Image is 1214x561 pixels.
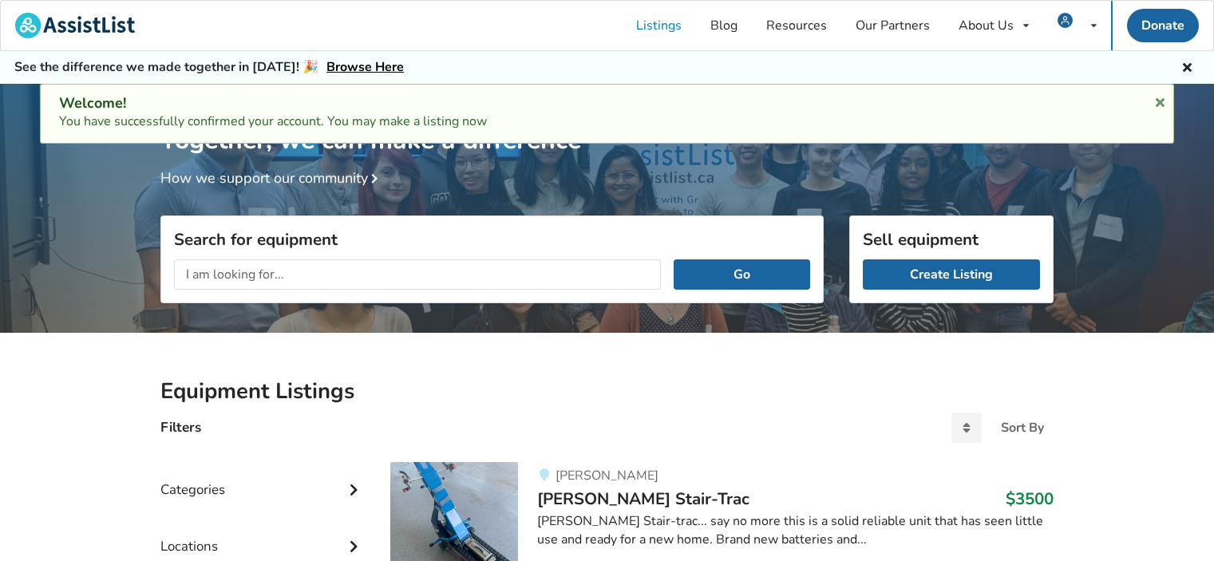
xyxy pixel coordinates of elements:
div: Welcome! [59,94,1155,113]
a: Create Listing [863,259,1040,290]
a: Our Partners [841,1,944,50]
h3: Search for equipment [174,229,810,250]
h3: Sell equipment [863,229,1040,250]
h4: Filters [160,418,201,437]
div: Categories [160,449,365,506]
span: [PERSON_NAME] [556,467,658,484]
h2: Equipment Listings [160,377,1054,405]
button: Go [674,259,810,290]
a: Listings [622,1,696,50]
img: assistlist-logo [15,13,135,38]
div: About Us [959,19,1014,32]
input: I am looking for... [174,259,661,290]
a: Blog [696,1,752,50]
div: Sort By [1001,421,1044,434]
h5: See the difference we made together in [DATE]! 🎉 [14,59,404,76]
div: [PERSON_NAME] Stair-trac... say no more this is a solid reliable unit that has seen little use an... [537,512,1054,549]
a: How we support our community [160,168,384,188]
h3: $3500 [1006,488,1054,509]
div: You have successfully confirmed your account. You may make a listing now [59,94,1155,131]
h1: Together, we can make a difference [160,84,1054,156]
img: user icon [1058,13,1073,28]
a: Donate [1127,9,1199,42]
a: Browse Here [326,58,404,76]
a: Resources [752,1,841,50]
span: [PERSON_NAME] Stair-Trac [537,488,749,510]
